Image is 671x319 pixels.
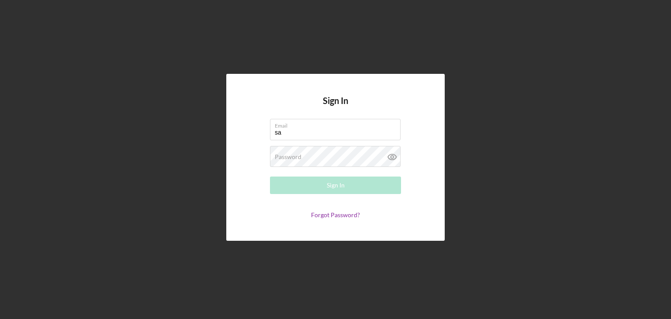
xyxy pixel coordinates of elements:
a: Forgot Password? [311,211,360,218]
label: Email [275,119,401,129]
h4: Sign In [323,96,348,119]
label: Password [275,153,301,160]
button: Sign In [270,177,401,194]
div: Sign In [327,177,345,194]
